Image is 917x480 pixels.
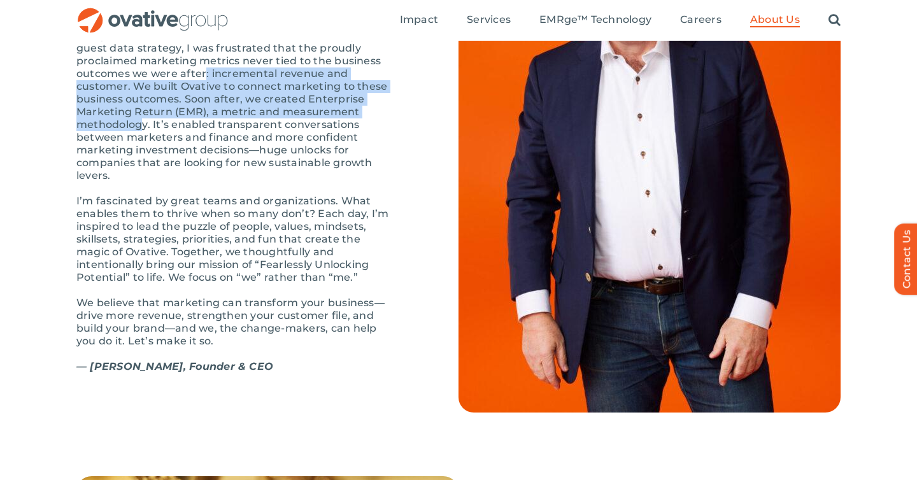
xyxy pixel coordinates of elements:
a: Services [467,13,511,27]
strong: — [PERSON_NAME], Founder & CEO [76,360,273,372]
a: EMRge™ Technology [539,13,651,27]
a: Search [828,13,841,27]
p: We believe that marketing can transform your business—drive more revenue, strengthen your custome... [76,297,395,348]
a: About Us [750,13,800,27]
span: Impact [400,13,438,26]
span: About Us [750,13,800,26]
span: Services [467,13,511,26]
a: OG_Full_horizontal_RGB [76,6,229,18]
span: EMRge™ Technology [539,13,651,26]
p: In my experience leading [DOMAIN_NAME] and Target’s guest data strategy, I was frustrated that th... [76,29,395,182]
a: Careers [680,13,722,27]
span: Careers [680,13,722,26]
p: I’m fascinated by great teams and organizations. What enables them to thrive when so many don’t? ... [76,195,395,284]
a: Impact [400,13,438,27]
